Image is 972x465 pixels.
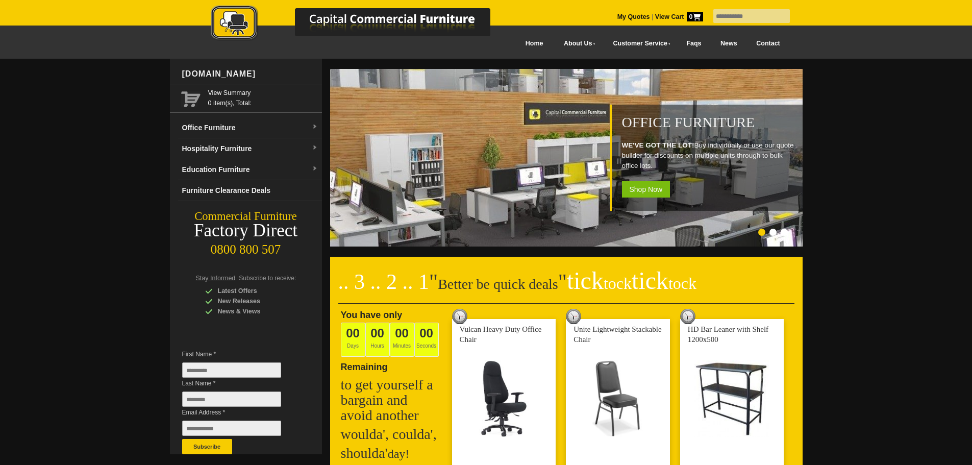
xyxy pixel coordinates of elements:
h2: to get yourself a bargain and avoid another [341,377,443,423]
h1: Office Furniture [622,115,797,130]
span: Last Name * [182,378,296,388]
a: Office Furnituredropdown [178,117,322,138]
a: Hospitality Furnituredropdown [178,138,322,159]
p: Buy individually or use our quote builder for discounts on multiple units through to bulk office ... [622,140,797,171]
img: Office Furniture [330,69,805,247]
h2: shoulda' [341,446,443,461]
a: News [711,32,746,55]
a: Customer Service [602,32,677,55]
h2: Better be quick deals [338,273,794,304]
span: tick tick [567,267,696,294]
div: News & Views [205,306,302,316]
img: tick tock deal clock [452,309,467,324]
li: Page dot 3 [781,229,788,236]
span: tock [604,274,632,292]
div: Factory Direct [170,224,322,238]
span: 00 [346,326,360,340]
img: dropdown [312,166,318,172]
a: Capital Commercial Furniture Logo [183,5,540,45]
span: tock [668,274,696,292]
span: Minutes [390,323,414,357]
span: " [429,270,438,293]
div: Commercial Furniture [170,209,322,224]
span: You have only [341,310,403,320]
span: day! [388,447,410,460]
img: Capital Commercial Furniture Logo [183,5,540,42]
a: My Quotes [617,13,650,20]
a: View Summary [208,88,318,98]
span: 0 [687,12,703,21]
a: Contact [746,32,789,55]
li: Page dot 2 [769,229,777,236]
input: Email Address * [182,421,281,436]
span: 0 item(s), Total: [208,88,318,107]
div: [DOMAIN_NAME] [178,59,322,89]
img: dropdown [312,145,318,151]
div: Latest Offers [205,286,302,296]
span: Hours [365,323,390,357]
a: Education Furnituredropdown [178,159,322,180]
span: Email Address * [182,407,296,418]
span: 00 [370,326,384,340]
a: About Us [553,32,602,55]
input: Last Name * [182,391,281,407]
a: View Cart0 [653,13,703,20]
img: tick tock deal clock [680,309,695,324]
span: Days [341,323,365,357]
span: Seconds [414,323,439,357]
a: Office Furniture WE'VE GOT THE LOT!Buy individually or use our quote builder for discounts on mul... [330,241,805,248]
img: dropdown [312,124,318,130]
div: New Releases [205,296,302,306]
span: .. 3 .. 2 .. 1 [338,270,430,293]
span: " [558,270,696,293]
li: Page dot 1 [758,229,765,236]
img: tick tock deal clock [566,309,581,324]
a: Faqs [677,32,711,55]
button: Subscribe [182,439,232,454]
input: First Name * [182,362,281,378]
span: Shop Now [622,181,670,198]
strong: View Cart [655,13,703,20]
span: First Name * [182,349,296,359]
a: Furniture Clearance Deals [178,180,322,201]
h2: woulda', coulda', [341,427,443,442]
span: Subscribe to receive: [239,275,296,282]
strong: WE'VE GOT THE LOT! [622,141,694,149]
span: 00 [395,326,409,340]
span: Remaining [341,358,388,372]
span: Stay Informed [196,275,236,282]
div: 0800 800 507 [170,237,322,257]
span: 00 [419,326,433,340]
